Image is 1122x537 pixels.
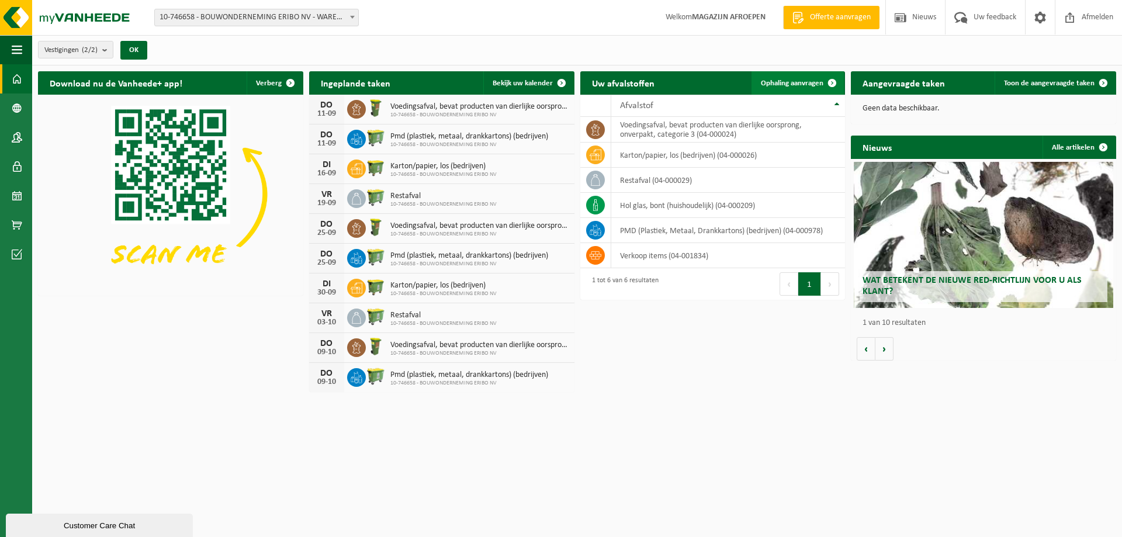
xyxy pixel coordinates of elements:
div: 09-10 [315,378,338,386]
td: karton/papier, los (bedrijven) (04-000026) [611,143,846,168]
span: Pmd (plastiek, metaal, drankkartons) (bedrijven) [390,132,548,141]
span: Restafval [390,311,497,320]
img: WB-0660-HPE-GN-50 [366,188,386,207]
strong: MAGAZIJN AFROEPEN [692,13,766,22]
iframe: chat widget [6,511,195,537]
img: WB-0660-HPE-GN-50 [366,307,386,327]
a: Bekijk uw kalender [483,71,573,95]
span: Karton/papier, los (bedrijven) [390,281,497,290]
button: OK [120,41,147,60]
div: 25-09 [315,259,338,267]
img: WB-0660-HPE-GN-50 [366,366,386,386]
img: Download de VHEPlus App [38,95,303,293]
div: 19-09 [315,199,338,207]
a: Alle artikelen [1043,136,1115,159]
span: Toon de aangevraagde taken [1004,79,1095,87]
img: WB-0060-HPE-GN-50 [366,98,386,118]
span: Afvalstof [620,101,653,110]
p: Geen data beschikbaar. [863,105,1104,113]
span: 10-746658 - BOUWONDERNEMING ERIBO NV [390,261,548,268]
div: 30-09 [315,289,338,297]
h2: Ingeplande taken [309,71,402,94]
div: VR [315,309,338,318]
div: VR [315,190,338,199]
span: Offerte aanvragen [807,12,874,23]
span: 10-746658 - BOUWONDERNEMING ERIBO NV - WAREGEM [155,9,358,26]
div: DO [315,339,338,348]
span: Voedingsafval, bevat producten van dierlijke oorsprong, onverpakt, categorie 3 [390,341,569,350]
span: 10-746658 - BOUWONDERNEMING ERIBO NV [390,201,497,208]
span: Karton/papier, los (bedrijven) [390,162,497,171]
span: Voedingsafval, bevat producten van dierlijke oorsprong, onverpakt, categorie 3 [390,221,569,231]
div: 03-10 [315,318,338,327]
span: 10-746658 - BOUWONDERNEMING ERIBO NV [390,171,497,178]
td: PMD (Plastiek, Metaal, Drankkartons) (bedrijven) (04-000978) [611,218,846,243]
span: 10-746658 - BOUWONDERNEMING ERIBO NV - WAREGEM [154,9,359,26]
td: hol glas, bont (huishoudelijk) (04-000209) [611,193,846,218]
span: 10-746658 - BOUWONDERNEMING ERIBO NV [390,141,548,148]
img: WB-0060-HPE-GN-50 [366,337,386,356]
a: Ophaling aanvragen [752,71,844,95]
div: 25-09 [315,229,338,237]
div: DO [315,130,338,140]
span: 10-746658 - BOUWONDERNEMING ERIBO NV [390,112,569,119]
a: Toon de aangevraagde taken [995,71,1115,95]
span: 10-746658 - BOUWONDERNEMING ERIBO NV [390,350,569,357]
button: Previous [780,272,798,296]
h2: Uw afvalstoffen [580,71,666,94]
count: (2/2) [82,46,98,54]
a: Offerte aanvragen [783,6,879,29]
a: Wat betekent de nieuwe RED-richtlijn voor u als klant? [854,162,1114,308]
div: DO [315,101,338,110]
div: DO [315,220,338,229]
td: restafval (04-000029) [611,168,846,193]
img: WB-1100-HPE-GN-50 [366,158,386,178]
button: Vestigingen(2/2) [38,41,113,58]
span: Bekijk uw kalender [493,79,553,87]
img: WB-0660-HPE-GN-50 [366,247,386,267]
div: 16-09 [315,169,338,178]
div: 1 tot 6 van 6 resultaten [586,271,659,297]
h2: Aangevraagde taken [851,71,957,94]
span: Restafval [390,192,497,201]
td: voedingsafval, bevat producten van dierlijke oorsprong, onverpakt, categorie 3 (04-000024) [611,117,846,143]
span: Ophaling aanvragen [761,79,823,87]
div: DI [315,160,338,169]
div: DI [315,279,338,289]
button: 1 [798,272,821,296]
button: Verberg [247,71,302,95]
button: Volgende [875,337,894,361]
div: 09-10 [315,348,338,356]
h2: Download nu de Vanheede+ app! [38,71,194,94]
div: 11-09 [315,110,338,118]
span: Voedingsafval, bevat producten van dierlijke oorsprong, onverpakt, categorie 3 [390,102,569,112]
span: 10-746658 - BOUWONDERNEMING ERIBO NV [390,380,548,387]
button: Next [821,272,839,296]
span: Vestigingen [44,41,98,59]
span: Wat betekent de nieuwe RED-richtlijn voor u als klant? [863,276,1082,296]
td: verkoop items (04-001834) [611,243,846,268]
img: WB-0660-HPE-GN-50 [366,128,386,148]
div: DO [315,250,338,259]
p: 1 van 10 resultaten [863,319,1110,327]
span: 10-746658 - BOUWONDERNEMING ERIBO NV [390,290,497,297]
span: Pmd (plastiek, metaal, drankkartons) (bedrijven) [390,370,548,380]
img: WB-1100-HPE-GN-50 [366,277,386,297]
span: Pmd (plastiek, metaal, drankkartons) (bedrijven) [390,251,548,261]
span: Verberg [256,79,282,87]
h2: Nieuws [851,136,903,158]
span: 10-746658 - BOUWONDERNEMING ERIBO NV [390,231,569,238]
div: 11-09 [315,140,338,148]
span: 10-746658 - BOUWONDERNEMING ERIBO NV [390,320,497,327]
button: Vorige [857,337,875,361]
img: WB-0060-HPE-GN-50 [366,217,386,237]
div: DO [315,369,338,378]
